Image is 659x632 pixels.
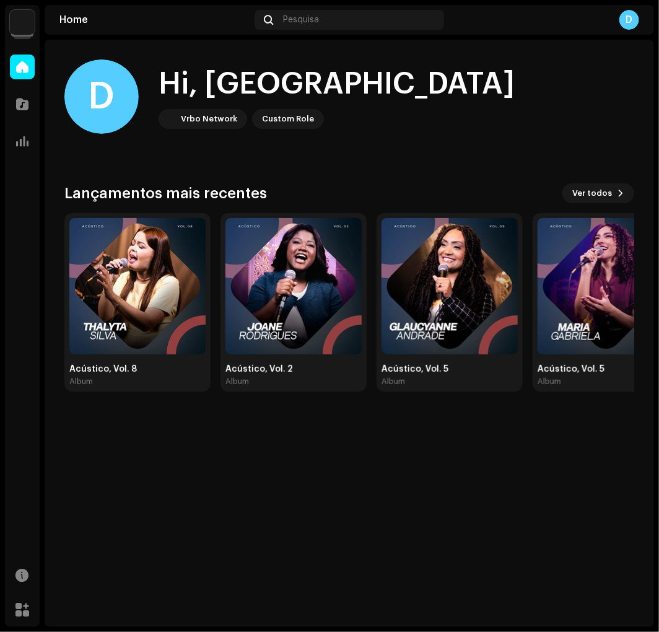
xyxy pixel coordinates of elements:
div: D [64,59,139,134]
div: Acústico, Vol. 8 [69,364,206,374]
div: Hi, [GEOGRAPHIC_DATA] [159,64,515,104]
h3: Lançamentos mais recentes [64,183,267,203]
img: 66bce8da-2cef-42a1-a8c4-ff775820a5f9 [161,112,176,126]
div: Acústico, Vol. 2 [225,364,362,374]
div: Album [69,377,93,387]
img: e4eb4895-f19f-48f8-8178-0b9bbe8b72a6 [69,218,206,354]
span: Pesquisa [284,15,320,25]
div: Acústico, Vol. 5 [382,364,518,374]
img: 5bc66d91-4d5f-437f-8315-3a8c8fe27fbe [225,218,362,354]
div: D [619,10,639,30]
div: Album [538,377,561,387]
div: Vrbo Network [181,112,237,126]
button: Ver todos [562,183,634,203]
div: Album [382,377,405,387]
img: 66bce8da-2cef-42a1-a8c4-ff775820a5f9 [10,10,35,35]
span: Ver todos [572,181,612,206]
div: Album [225,377,249,387]
img: 42675aab-0ebb-4fc2-9ef8-c37fe9fefd08 [382,218,518,354]
div: Home [59,15,250,25]
div: Custom Role [262,112,314,126]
